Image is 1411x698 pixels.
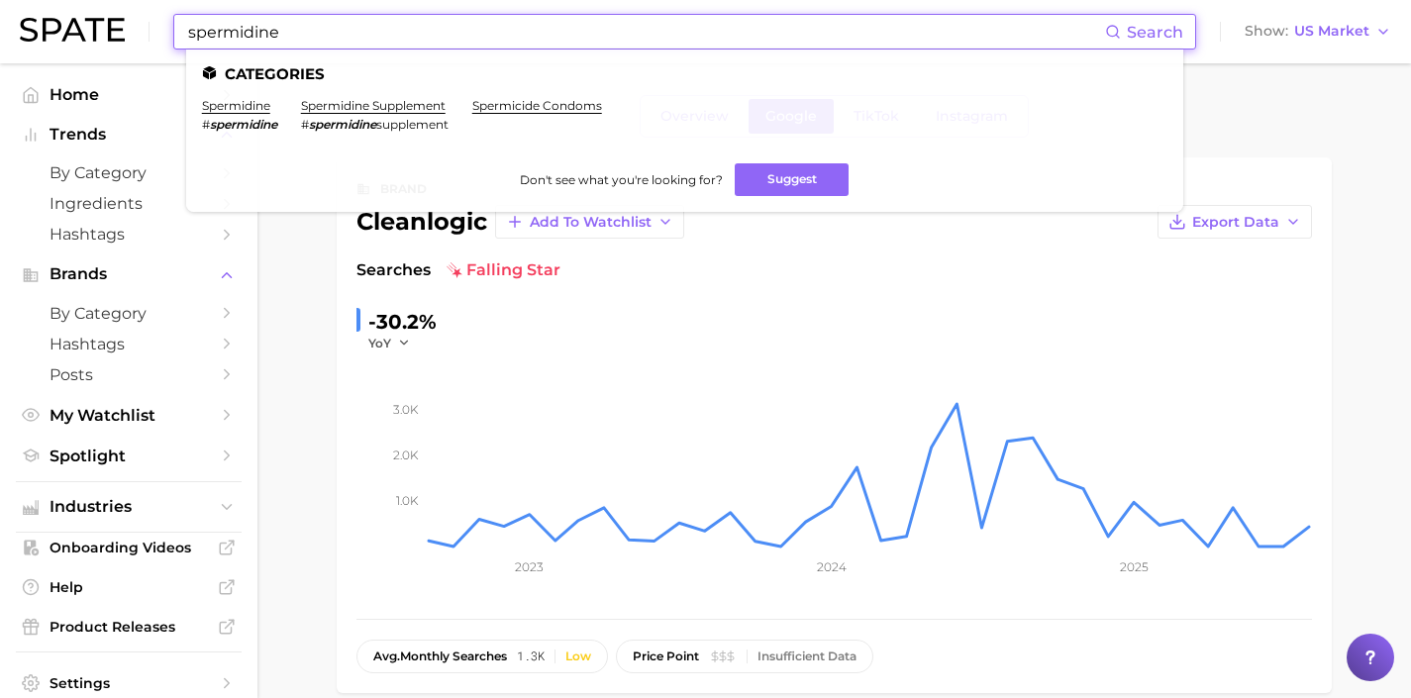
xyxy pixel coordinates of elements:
[356,210,487,234] div: cleanlogic
[393,448,419,462] tspan: 2.0k
[447,258,560,282] span: falling star
[50,578,208,596] span: Help
[565,649,591,663] div: Low
[50,194,208,213] span: Ingredients
[633,649,699,663] span: price point
[16,219,242,249] a: Hashtags
[1120,559,1149,574] tspan: 2025
[50,163,208,182] span: by Category
[50,85,208,104] span: Home
[1158,205,1312,239] button: Export Data
[16,79,242,110] a: Home
[301,98,446,113] a: spermidine supplement
[50,304,208,323] span: by Category
[50,126,208,144] span: Trends
[1294,26,1369,37] span: US Market
[202,65,1167,82] li: Categories
[757,649,857,663] div: Insufficient Data
[16,298,242,329] a: by Category
[309,117,376,132] em: spermidine
[50,406,208,425] span: My Watchlist
[16,441,242,471] a: Spotlight
[1240,19,1396,45] button: ShowUS Market
[50,335,208,353] span: Hashtags
[373,648,400,663] abbr: average
[368,335,391,351] span: YoY
[373,649,507,663] span: monthly searches
[368,306,437,338] div: -30.2%
[186,15,1105,49] input: Search here for a brand, industry, or ingredient
[50,674,208,692] span: Settings
[301,117,309,132] span: #
[817,559,847,574] tspan: 2024
[396,493,419,508] tspan: 1.0k
[1192,214,1279,231] span: Export Data
[735,163,849,196] button: Suggest
[16,188,242,219] a: Ingredients
[50,265,208,283] span: Brands
[16,259,242,289] button: Brands
[515,559,544,574] tspan: 2023
[393,402,419,417] tspan: 3.0k
[616,640,873,673] button: price pointInsufficient Data
[356,258,431,282] span: Searches
[50,618,208,636] span: Product Releases
[16,359,242,390] a: Posts
[447,262,462,278] img: falling star
[530,214,652,231] span: Add to Watchlist
[16,329,242,359] a: Hashtags
[50,539,208,556] span: Onboarding Videos
[50,498,208,516] span: Industries
[16,492,242,522] button: Industries
[50,365,208,384] span: Posts
[210,117,277,132] em: spermidine
[368,335,411,351] button: YoY
[20,18,125,42] img: SPATE
[202,117,210,132] span: #
[16,612,242,642] a: Product Releases
[16,668,242,698] a: Settings
[376,117,449,132] span: supplement
[356,640,608,673] button: avg.monthly searches1.3kLow
[16,533,242,562] a: Onboarding Videos
[520,172,723,187] span: Don't see what you're looking for?
[472,98,602,113] a: spermicide condoms
[1127,23,1183,42] span: Search
[202,98,270,113] a: spermidine
[50,447,208,465] span: Spotlight
[16,572,242,602] a: Help
[1245,26,1288,37] span: Show
[16,120,242,150] button: Trends
[16,157,242,188] a: by Category
[517,649,545,663] span: 1.3k
[16,400,242,431] a: My Watchlist
[495,205,684,239] button: Add to Watchlist
[50,225,208,244] span: Hashtags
